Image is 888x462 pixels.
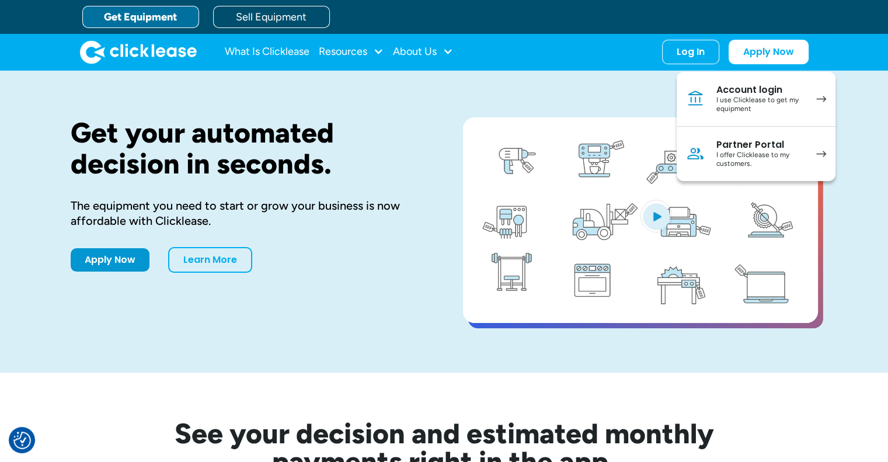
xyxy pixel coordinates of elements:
[716,84,805,96] div: Account login
[80,40,197,64] a: home
[463,117,818,323] a: open lightbox
[80,40,197,64] img: Clicklease logo
[677,46,705,58] div: Log In
[225,40,309,64] a: What Is Clicklease
[816,151,826,157] img: arrow
[729,40,809,64] a: Apply Now
[71,248,149,272] a: Apply Now
[677,127,835,181] a: Partner PortalI offer Clicklease to my customers.
[319,40,384,64] div: Resources
[686,144,705,163] img: Person icon
[71,198,426,228] div: The equipment you need to start or grow your business is now affordable with Clicklease.
[677,72,835,181] nav: Log In
[82,6,199,28] a: Get Equipment
[168,247,252,273] a: Learn More
[686,89,705,108] img: Bank icon
[716,139,805,151] div: Partner Portal
[716,151,805,169] div: I offer Clicklease to my customers.
[716,96,805,114] div: I use Clicklease to get my equipment
[13,432,31,449] img: Revisit consent button
[213,6,330,28] a: Sell Equipment
[816,96,826,102] img: arrow
[13,432,31,449] button: Consent Preferences
[71,117,426,179] h1: Get your automated decision in seconds.
[393,40,453,64] div: About Us
[640,200,672,232] img: Blue play button logo on a light blue circular background
[677,72,835,127] a: Account loginI use Clicklease to get my equipment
